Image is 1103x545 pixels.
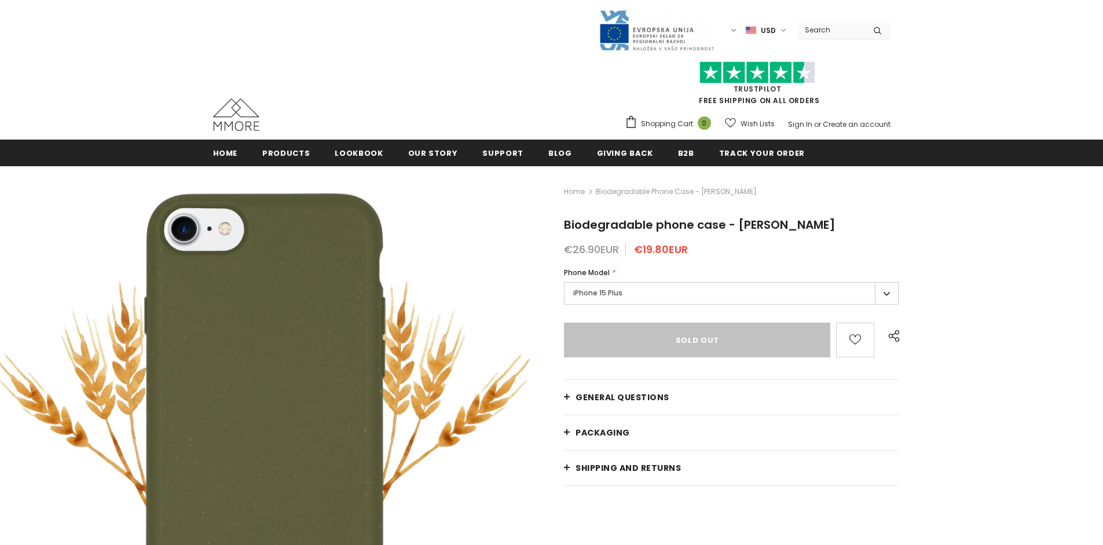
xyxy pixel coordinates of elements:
a: General Questions [564,380,899,415]
a: B2B [678,140,694,166]
span: Track your order [719,148,805,159]
a: Track your order [719,140,805,166]
a: Shopping Cart 0 [625,115,717,133]
a: Wish Lists [725,114,775,134]
input: Search Site [798,21,864,38]
span: Biodegradable phone case - [PERSON_NAME] [596,185,757,199]
span: Lookbook [335,148,383,159]
span: Phone Model [564,268,610,277]
a: Javni Razpis [599,25,714,35]
a: Shipping and returns [564,451,899,485]
a: Products [262,140,310,166]
a: Our Story [408,140,458,166]
a: Create an account [823,119,891,129]
span: Wish Lists [741,118,775,130]
span: USD [761,25,776,36]
span: General Questions [576,392,669,403]
span: FREE SHIPPING ON ALL ORDERS [625,67,891,105]
img: Javni Razpis [599,9,714,52]
span: Blog [548,148,572,159]
span: or [814,119,821,129]
span: Shipping and returns [576,462,681,474]
span: Biodegradable phone case - [PERSON_NAME] [564,217,836,233]
span: 0 [698,116,711,130]
input: Sold Out [564,323,830,357]
span: Home [213,148,238,159]
a: Home [213,140,238,166]
a: support [482,140,523,166]
span: Giving back [597,148,653,159]
span: €19.80EUR [634,242,688,257]
span: Shopping Cart [641,118,693,130]
a: Lookbook [335,140,383,166]
a: PACKAGING [564,415,899,450]
a: Blog [548,140,572,166]
span: PACKAGING [576,427,630,438]
span: Products [262,148,310,159]
a: Giving back [597,140,653,166]
span: support [482,148,523,159]
img: USD [746,25,756,35]
span: Our Story [408,148,458,159]
a: Sign In [788,119,812,129]
img: Trust Pilot Stars [699,61,815,84]
a: Home [564,185,585,199]
label: iPhone 15 Plus [564,282,899,305]
img: MMORE Cases [213,98,259,131]
span: B2B [678,148,694,159]
a: Trustpilot [734,84,782,94]
span: €26.90EUR [564,242,619,257]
